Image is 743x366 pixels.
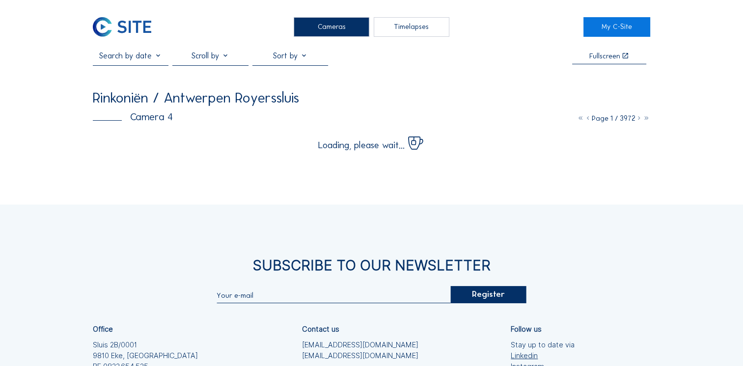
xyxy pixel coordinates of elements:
span: Page 1 / 3972 [592,114,635,123]
input: Your e-mail [217,291,451,300]
div: Contact us [302,326,339,333]
div: Cameras [294,17,369,37]
div: Timelapses [374,17,449,37]
div: Register [451,286,526,303]
input: Search by date 󰅀 [93,51,168,60]
div: Follow us [511,326,542,333]
div: Camera 4 [93,112,173,122]
a: My C-Site [583,17,650,37]
img: C-SITE Logo [93,17,151,37]
div: Office [93,326,113,333]
a: [EMAIL_ADDRESS][DOMAIN_NAME] [302,350,418,361]
a: C-SITE Logo [93,17,160,37]
div: Fullscreen [589,52,620,60]
div: Rinkoniën / Antwerpen Royerssluis [93,91,299,105]
span: Loading, please wait... [318,141,405,150]
a: Linkedin [511,350,575,361]
div: Subscribe to our newsletter [93,258,650,272]
a: [EMAIL_ADDRESS][DOMAIN_NAME] [302,340,418,350]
